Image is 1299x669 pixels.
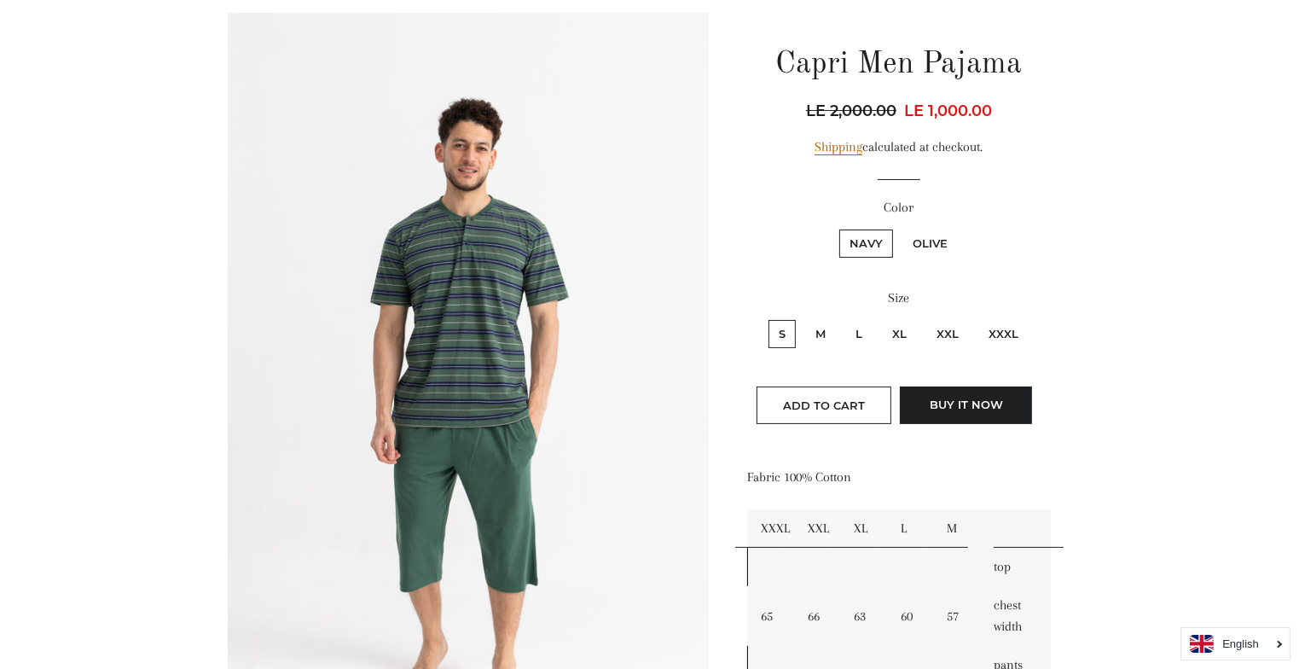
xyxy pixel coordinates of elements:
[783,398,865,412] span: Add to Cart
[815,139,862,155] a: Shipping
[882,320,917,348] label: XL
[747,137,1050,158] div: calculated at checkout.
[747,197,1050,218] label: Color
[904,102,992,120] span: LE 1,000.00
[768,320,796,348] label: S
[1190,635,1281,653] a: English
[839,230,893,258] label: Navy
[747,467,1050,488] p: Fabric 100% Cotton
[935,586,982,646] td: 57
[935,509,982,548] td: M
[841,586,888,646] td: 63
[900,387,1032,424] button: Buy it now
[926,320,969,348] label: XXL
[748,586,795,646] td: 65
[805,320,836,348] label: M
[747,44,1050,86] h1: Capri Men Pajama
[747,288,1050,309] label: Size
[888,509,935,548] td: L
[806,99,901,123] span: LE 2,000.00
[845,320,873,348] label: L
[1222,638,1259,649] i: English
[841,509,888,548] td: XL
[981,586,1050,646] td: chest width
[902,230,958,258] label: Olive
[795,509,842,548] td: XXL
[888,586,935,646] td: 60
[978,320,1029,348] label: XXXL
[757,387,891,424] button: Add to Cart
[748,509,795,548] td: XXXL
[981,548,1050,586] td: top
[795,586,842,646] td: 66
